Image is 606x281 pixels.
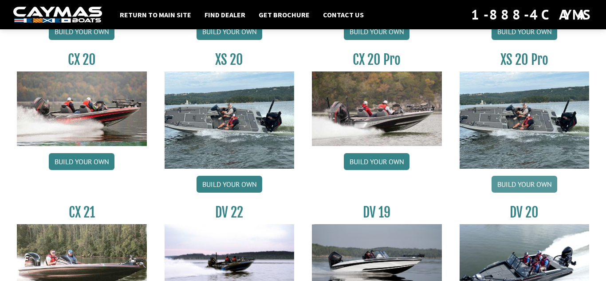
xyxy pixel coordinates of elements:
h3: CX 20 Pro [312,51,442,68]
h3: XS 20 Pro [460,51,590,68]
h3: CX 21 [17,204,147,221]
h3: CX 20 [17,51,147,68]
a: Build your own [197,176,262,193]
a: Get Brochure [254,9,314,20]
a: Build your own [344,23,409,40]
a: Build your own [492,23,557,40]
h3: DV 20 [460,204,590,221]
a: Return to main site [115,9,196,20]
img: XS_20_resized.jpg [165,71,295,169]
h3: DV 22 [165,204,295,221]
a: Build your own [49,23,114,40]
a: Build your own [197,23,262,40]
img: white-logo-c9c8dbefe5ff5ceceb0f0178aa75bf4bb51f6bca0971e226c86eb53dfe498488.png [13,7,102,23]
img: XS_20_resized.jpg [460,71,590,169]
div: 1-888-4CAYMAS [471,5,593,24]
h3: XS 20 [165,51,295,68]
a: Contact Us [319,9,368,20]
img: CX-20_thumbnail.jpg [17,71,147,146]
a: Find Dealer [200,9,250,20]
img: CX-20Pro_thumbnail.jpg [312,71,442,146]
h3: DV 19 [312,204,442,221]
a: Build your own [492,176,557,193]
a: Build your own [344,153,409,170]
a: Build your own [49,153,114,170]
